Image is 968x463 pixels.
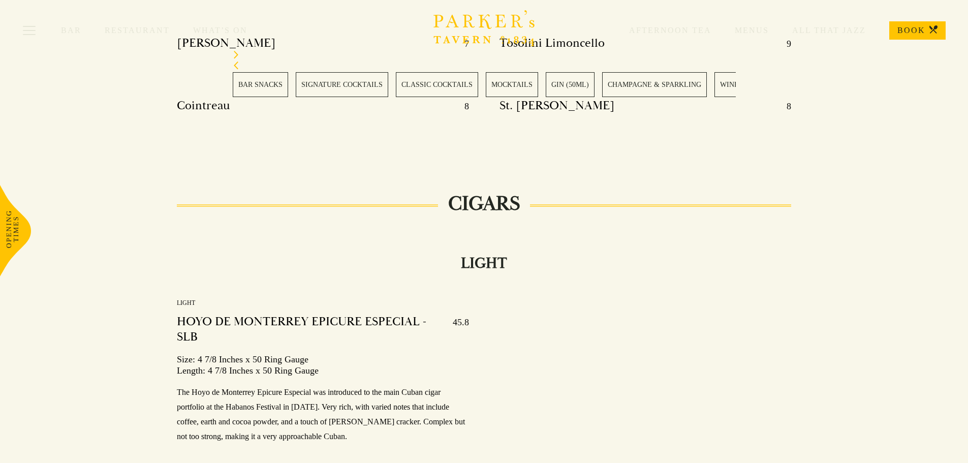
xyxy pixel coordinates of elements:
span: Length: 4 7/8 Inches x 50 Ring Gauge [177,365,469,376]
a: 2 / 28 [296,72,388,97]
p: light [177,299,469,307]
h2: LIGHT [451,254,517,272]
a: 5 / 28 [546,72,595,97]
div: Previous slide [233,61,736,72]
a: 7 / 28 [714,72,748,97]
a: 6 / 28 [602,72,707,97]
h2: CIGARS [438,192,530,216]
a: 3 / 28 [396,72,478,97]
h4: HOYO DE MONTERREY EPICURE ESPECIAL - SLB [177,314,443,345]
p: 45.8 [443,314,469,345]
a: 4 / 28 [486,72,538,97]
p: The Hoyo de Monterrey Epicure Especial was introduced to the main Cuban cigar portfolio at the Ha... [177,385,469,444]
a: 1 / 28 [233,72,288,97]
span: Size: 4 7/8 Inches x 50 Ring Gauge [177,354,469,365]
